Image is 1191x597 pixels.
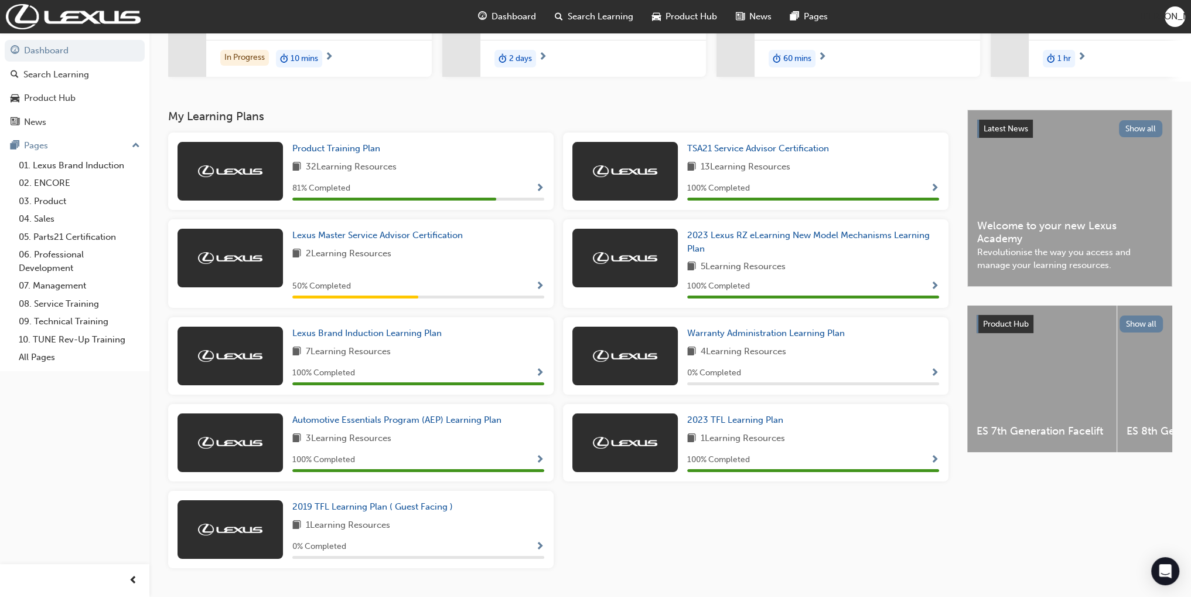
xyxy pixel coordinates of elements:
span: Show Progress [930,455,939,466]
a: Product HubShow all [977,315,1163,334]
span: next-icon [538,52,547,63]
a: Automotive Essentials Program (AEP) Learning Plan [292,413,506,427]
span: 4 Learning Resources [701,345,786,359]
span: Latest News [984,124,1028,134]
button: Show all [1120,316,1163,333]
img: Trak [198,437,262,449]
span: Product Hub [983,319,1029,329]
button: Show Progress [535,453,544,467]
a: Latest NewsShow all [977,120,1162,138]
img: Trak [593,437,657,449]
div: Pages [24,139,48,152]
span: 50 % Completed [292,280,351,293]
span: next-icon [818,52,827,63]
a: News [5,111,145,133]
a: Lexus Brand Induction Learning Plan [292,327,446,340]
a: 07. Management [14,277,145,295]
a: search-iconSearch Learning [545,5,643,29]
a: Product Hub [5,87,145,109]
button: DashboardSearch LearningProduct HubNews [5,38,145,135]
img: Trak [593,350,657,362]
span: Pages [804,10,828,23]
span: news-icon [736,9,745,24]
span: 100 % Completed [687,280,750,293]
span: book-icon [292,518,301,533]
a: pages-iconPages [781,5,837,29]
span: book-icon [292,432,301,446]
a: TSA21 Service Advisor Certification [687,142,834,155]
div: Product Hub [24,91,76,105]
span: 0 % Completed [687,367,741,380]
span: 7 Learning Resources [306,345,391,359]
button: Show Progress [930,279,939,294]
span: 32 Learning Resources [306,160,397,175]
a: 10. TUNE Rev-Up Training [14,331,145,349]
h3: My Learning Plans [168,110,948,123]
a: 2019 TFL Learning Plan ( Guest Facing ) [292,500,458,514]
a: ES 7th Generation Facelift [967,306,1117,452]
img: Trak [198,350,262,362]
span: News [749,10,772,23]
span: Lexus Brand Induction Learning Plan [292,328,442,338]
span: duration-icon [773,51,781,66]
button: Show all [1119,120,1163,137]
span: book-icon [687,160,696,175]
span: 100 % Completed [687,453,750,467]
span: next-icon [325,52,333,63]
span: book-icon [292,247,301,262]
span: book-icon [687,345,696,359]
span: duration-icon [280,51,288,66]
span: 2023 Lexus RZ eLearning New Model Mechanisms Learning Plan [687,230,930,254]
span: Automotive Essentials Program (AEP) Learning Plan [292,415,501,425]
a: Search Learning [5,64,145,86]
span: pages-icon [790,9,799,24]
a: news-iconNews [726,5,781,29]
a: Dashboard [5,40,145,62]
span: 2 Learning Resources [306,247,391,262]
a: 04. Sales [14,210,145,228]
span: pages-icon [11,141,19,151]
div: News [24,116,46,129]
button: Show Progress [535,366,544,381]
a: car-iconProduct Hub [643,5,726,29]
img: Trak [6,4,141,29]
a: 08. Service Training [14,295,145,313]
span: book-icon [687,260,696,274]
span: Product Hub [666,10,717,23]
img: Trak [198,524,262,535]
span: Lexus Master Service Advisor Certification [292,230,463,240]
span: search-icon [11,70,19,80]
span: car-icon [11,93,19,104]
span: 100 % Completed [687,182,750,195]
span: 81 % Completed [292,182,350,195]
div: In Progress [220,50,269,66]
span: 60 mins [783,52,811,66]
a: Latest NewsShow allWelcome to your new Lexus AcademyRevolutionise the way you access and manage y... [967,110,1172,287]
span: 100 % Completed [292,367,355,380]
button: Show Progress [930,181,939,196]
span: Show Progress [930,368,939,379]
span: search-icon [555,9,563,24]
span: ES 7th Generation Facelift [977,425,1107,438]
span: 0 % Completed [292,540,346,554]
span: 5 Learning Resources [701,260,786,274]
span: 1 Learning Resources [306,518,390,533]
span: 13 Learning Resources [701,160,790,175]
span: duration-icon [499,51,507,66]
span: book-icon [292,160,301,175]
a: Product Training Plan [292,142,385,155]
button: Show Progress [930,366,939,381]
span: Show Progress [535,455,544,466]
button: Pages [5,135,145,157]
a: 01. Lexus Brand Induction [14,157,145,175]
span: Search Learning [568,10,633,23]
span: news-icon [11,117,19,128]
button: Show Progress [930,453,939,467]
span: 2023 TFL Learning Plan [687,415,783,425]
span: Product Training Plan [292,143,380,154]
span: Show Progress [535,281,544,292]
a: 03. Product [14,192,145,211]
button: Show Progress [535,540,544,554]
button: Show Progress [535,181,544,196]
